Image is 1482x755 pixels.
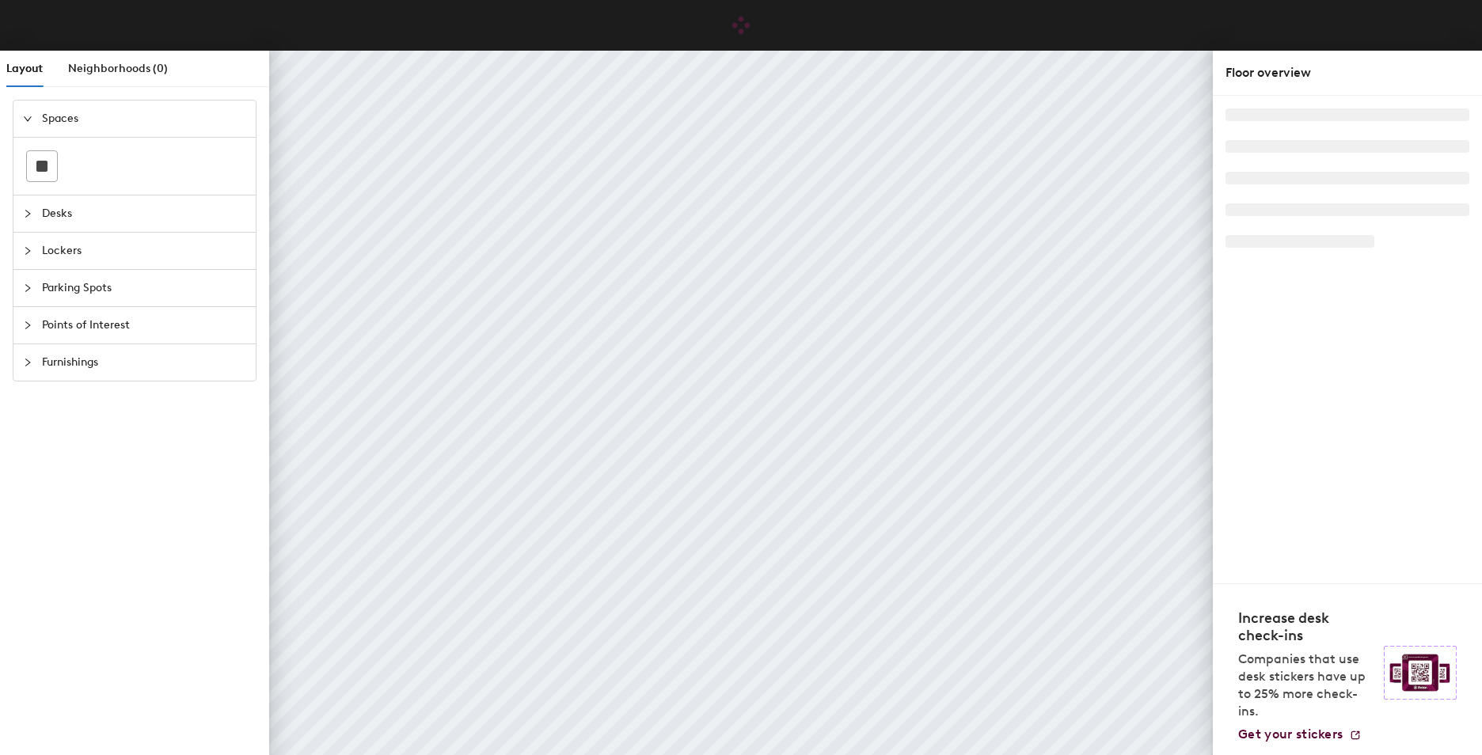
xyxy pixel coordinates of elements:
span: Neighborhoods (0) [68,62,168,75]
span: Layout [6,62,43,75]
a: Get your stickers [1238,727,1362,742]
p: Companies that use desk stickers have up to 25% more check-ins. [1238,651,1374,720]
span: collapsed [23,283,32,293]
span: Points of Interest [42,307,246,343]
span: collapsed [23,321,32,330]
span: Spaces [42,101,246,137]
span: Furnishings [42,344,246,381]
h4: Increase desk check-ins [1238,609,1374,644]
span: Get your stickers [1238,727,1343,742]
span: expanded [23,114,32,123]
span: collapsed [23,246,32,256]
span: Parking Spots [42,270,246,306]
span: Lockers [42,233,246,269]
img: Sticker logo [1384,646,1457,700]
span: Desks [42,195,246,232]
div: Floor overview [1225,63,1469,82]
span: collapsed [23,358,32,367]
span: collapsed [23,209,32,218]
